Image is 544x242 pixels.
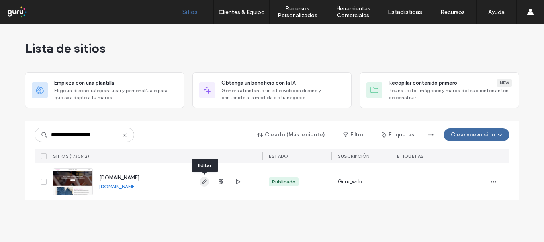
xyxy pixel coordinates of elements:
[17,6,39,13] span: Ayuda
[397,153,424,159] span: ETIQUETAS
[272,178,295,185] div: Publicado
[99,183,136,189] a: [DOMAIN_NAME]
[389,87,512,101] span: Reúna texto, imágenes y marca de los clientes antes de construir.
[335,128,371,141] button: Filtro
[440,9,465,16] label: Recursos
[54,79,114,87] span: Empieza con una plantilla
[53,153,89,159] span: SITIOS (1/30612)
[192,159,218,172] div: Editar
[389,79,457,87] span: Recopilar contenido primero
[54,87,178,101] span: Elige un diseño listo para usar y personalízalo para que se adapte a tu marca.
[221,87,345,101] span: Genera al instante un sitio web con diseño y contenido a la medida de tu negocio.
[488,9,505,16] label: Ayuda
[388,8,422,16] label: Estadísticas
[182,8,198,16] label: Sitios
[444,128,509,141] button: Crear nuevo sitio
[269,153,288,159] span: ESTADO
[338,178,362,186] span: Guru_web
[219,9,265,16] label: Clientes & Equipo
[270,5,325,19] label: Recursos Personalizados
[192,72,352,108] div: Obtenga un beneficio con la IAGenera al instante un sitio web con diseño y contenido a la medida ...
[325,5,381,19] label: Herramientas Comerciales
[360,72,519,108] div: Recopilar contenido primeroNewReúna texto, imágenes y marca de los clientes antes de construir.
[99,175,139,181] a: [DOMAIN_NAME]
[25,72,184,108] div: Empieza con una plantillaElige un diseño listo para usar y personalízalo para que se adapte a tu ...
[25,40,106,56] span: Lista de sitios
[338,153,370,159] span: Suscripción
[497,79,512,87] div: New
[250,128,332,141] button: Creado (Más reciente)
[221,79,295,87] span: Obtenga un beneficio con la IA
[374,128,421,141] button: Etiquetas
